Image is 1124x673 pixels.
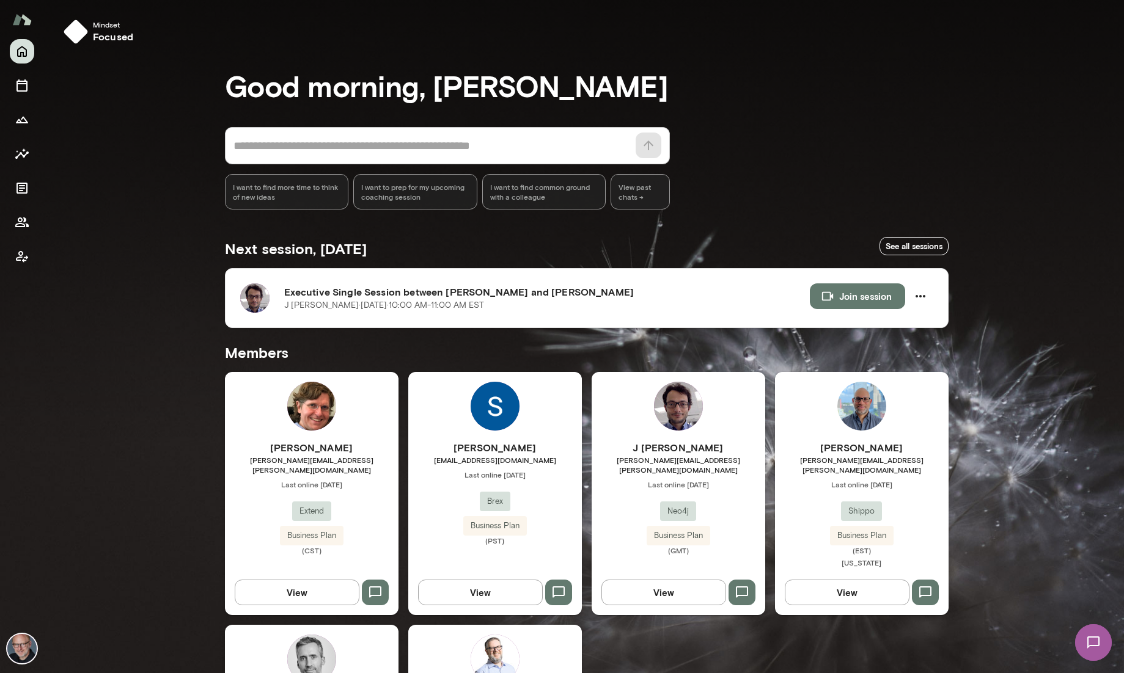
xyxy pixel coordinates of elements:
[93,29,133,44] h6: focused
[490,182,598,202] span: I want to find common ground with a colleague
[225,545,399,555] span: (CST)
[10,39,34,64] button: Home
[284,285,810,299] h6: Executive Single Session between [PERSON_NAME] and [PERSON_NAME]
[12,8,32,31] img: Mento
[592,479,765,489] span: Last online [DATE]
[660,505,696,517] span: Neo4j
[418,580,543,605] button: View
[292,505,331,517] span: Extend
[482,174,606,209] div: I want to find common ground with a colleague
[775,479,949,489] span: Last online [DATE]
[842,558,881,567] span: [US_STATE]
[10,107,34,132] button: Growth Plan
[408,440,582,455] h6: [PERSON_NAME]
[235,580,359,605] button: View
[471,382,520,431] img: Sumit Mallick
[233,182,341,202] span: I want to find more time to think of new ideas
[601,580,726,605] button: View
[93,20,133,29] span: Mindset
[284,299,484,311] p: J [PERSON_NAME] · [DATE] · 10:00 AM-11:00 AM EST
[880,237,949,256] a: See all sessions
[775,455,949,475] span: [PERSON_NAME][EMAIL_ADDRESS][PERSON_NAME][DOMAIN_NAME]
[408,536,582,545] span: (PST)
[647,529,710,542] span: Business Plan
[841,505,882,517] span: Shippo
[280,529,343,542] span: Business Plan
[463,520,527,532] span: Business Plan
[10,244,34,269] button: Client app
[10,142,34,166] button: Insights
[361,182,469,202] span: I want to prep for my upcoming coaching session
[225,239,367,258] h5: Next session, [DATE]
[7,634,37,663] img: Nick Gould
[775,440,949,455] h6: [PERSON_NAME]
[353,174,477,209] div: I want to prep for my upcoming coaching session
[225,479,399,489] span: Last online [DATE]
[810,283,905,309] button: Join session
[611,174,669,209] span: View past chats ->
[287,382,336,431] img: Jonathan Sims
[10,73,34,98] button: Sessions
[775,545,949,555] span: (EST)
[408,470,582,479] span: Last online [DATE]
[592,455,765,475] span: [PERSON_NAME][EMAIL_ADDRESS][PERSON_NAME][DOMAIN_NAME]
[10,176,34,200] button: Documents
[225,440,399,455] h6: [PERSON_NAME]
[830,529,894,542] span: Business Plan
[64,20,88,44] img: mindset
[225,343,949,362] h5: Members
[480,495,510,507] span: Brex
[785,580,909,605] button: View
[225,68,949,103] h3: Good morning, [PERSON_NAME]
[592,545,765,555] span: (GMT)
[225,455,399,475] span: [PERSON_NAME][EMAIL_ADDRESS][PERSON_NAME][DOMAIN_NAME]
[10,210,34,235] button: Members
[59,15,143,49] button: Mindsetfocused
[837,382,886,431] img: Neil Patel
[225,174,349,209] div: I want to find more time to think of new ideas
[408,455,582,465] span: [EMAIL_ADDRESS][DOMAIN_NAME]
[592,440,765,455] h6: J [PERSON_NAME]
[654,382,703,431] img: J Barrasa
